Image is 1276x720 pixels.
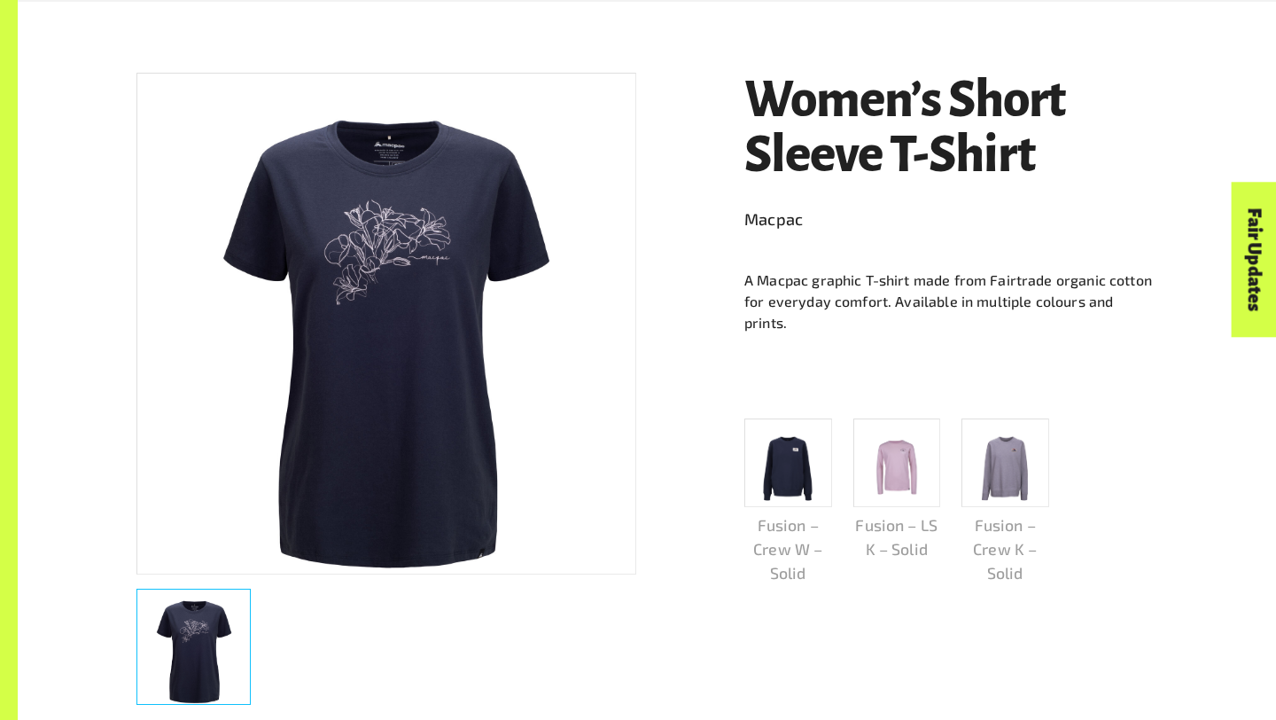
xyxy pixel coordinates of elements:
[744,73,1157,182] h1: Women’s Short Sleeve T-Shirt
[853,513,941,560] p: Fusion – LS K – Solid
[744,513,832,584] p: Fusion – Crew W – Solid
[744,206,1157,234] a: Macpac
[961,419,1049,585] a: Fusion – Crew K – Solid
[744,270,1157,333] p: A Macpac graphic T-shirt made from Fairtrade organic cotton for everyday comfort. Available in mu...
[744,419,832,585] a: Fusion – Crew W – Solid
[961,513,1049,584] p: Fusion – Crew K – Solid
[853,419,941,561] a: Fusion – LS K – Solid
